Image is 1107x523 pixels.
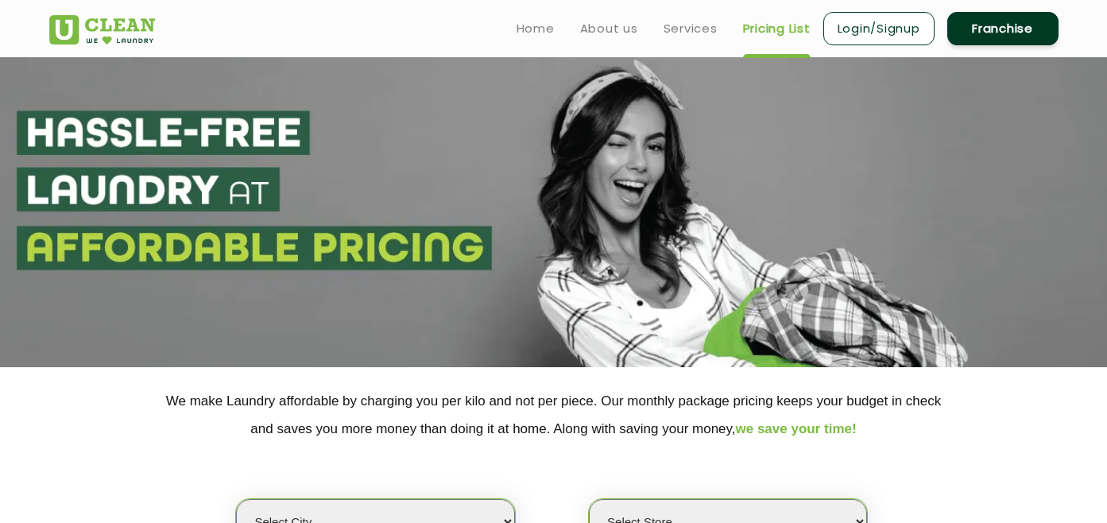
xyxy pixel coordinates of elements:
[49,15,155,45] img: UClean Laundry and Dry Cleaning
[947,12,1059,45] a: Franchise
[664,19,718,38] a: Services
[517,19,555,38] a: Home
[743,19,811,38] a: Pricing List
[580,19,638,38] a: About us
[49,387,1059,443] p: We make Laundry affordable by charging you per kilo and not per piece. Our monthly package pricin...
[736,421,857,436] span: we save your time!
[823,12,935,45] a: Login/Signup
